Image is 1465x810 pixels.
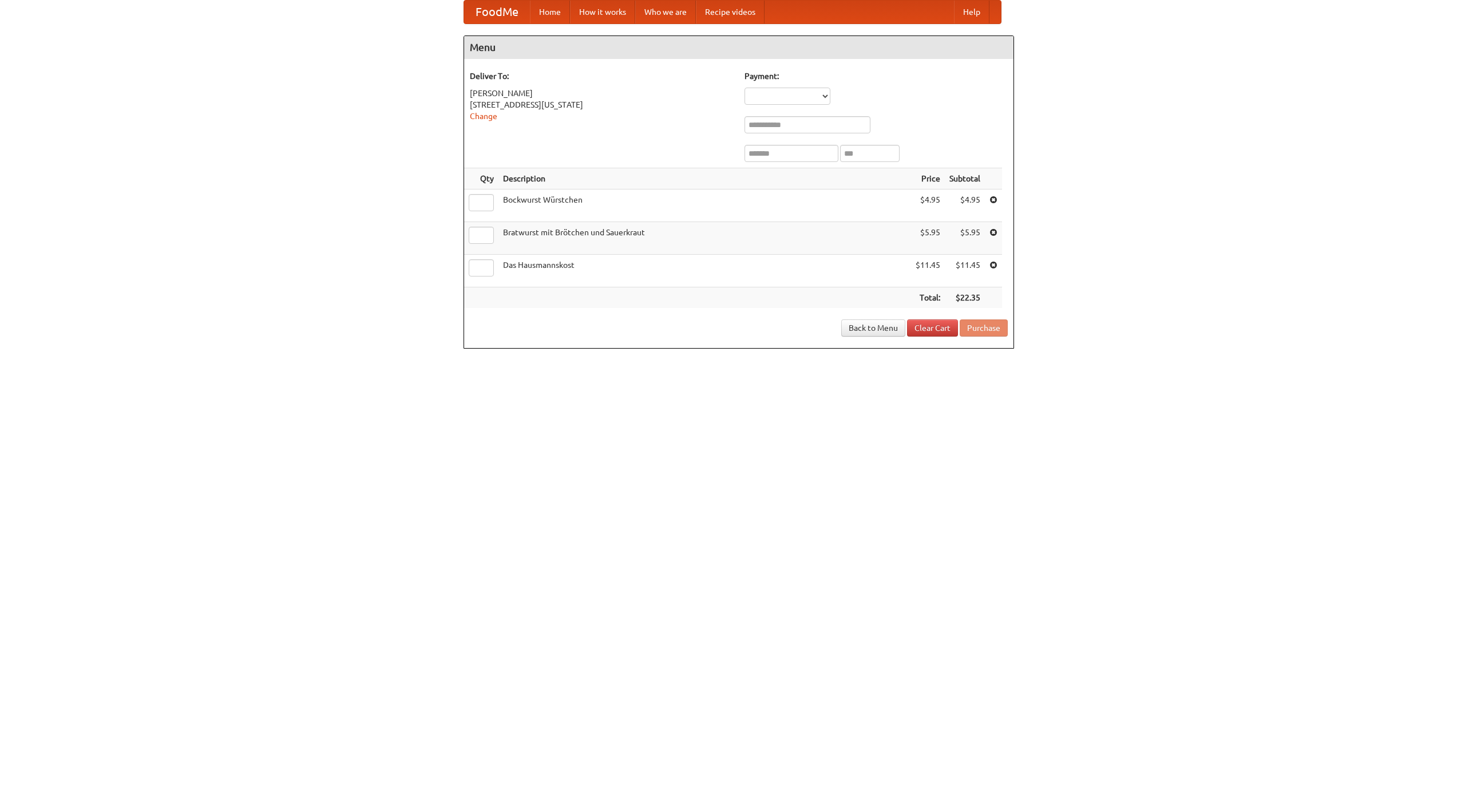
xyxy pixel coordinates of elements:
[470,112,497,121] a: Change
[841,319,905,337] a: Back to Menu
[470,99,733,110] div: [STREET_ADDRESS][US_STATE]
[498,189,911,222] td: Bockwurst Würstchen
[464,36,1013,59] h4: Menu
[464,1,530,23] a: FoodMe
[945,287,985,309] th: $22.35
[945,255,985,287] td: $11.45
[498,222,911,255] td: Bratwurst mit Brötchen und Sauerkraut
[745,70,1008,82] h5: Payment:
[498,255,911,287] td: Das Hausmannskost
[464,168,498,189] th: Qty
[911,287,945,309] th: Total:
[530,1,570,23] a: Home
[945,222,985,255] td: $5.95
[911,168,945,189] th: Price
[635,1,696,23] a: Who we are
[470,70,733,82] h5: Deliver To:
[696,1,765,23] a: Recipe videos
[911,189,945,222] td: $4.95
[945,189,985,222] td: $4.95
[945,168,985,189] th: Subtotal
[470,88,733,99] div: [PERSON_NAME]
[907,319,958,337] a: Clear Cart
[498,168,911,189] th: Description
[911,255,945,287] td: $11.45
[954,1,989,23] a: Help
[570,1,635,23] a: How it works
[960,319,1008,337] button: Purchase
[911,222,945,255] td: $5.95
